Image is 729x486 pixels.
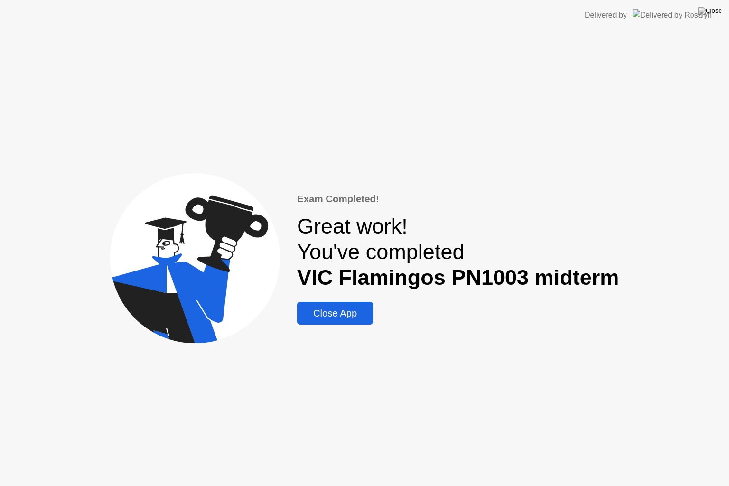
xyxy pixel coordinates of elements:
[585,9,627,21] div: Delivered by
[633,9,712,20] img: Delivered by Rosalyn
[698,7,722,15] img: Close
[297,265,619,290] b: VIC Flamingos PN1003 midterm
[297,214,619,290] div: Great work! You've completed
[297,302,373,325] button: Close App
[300,308,370,319] div: Close App
[297,192,619,206] div: Exam Completed!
